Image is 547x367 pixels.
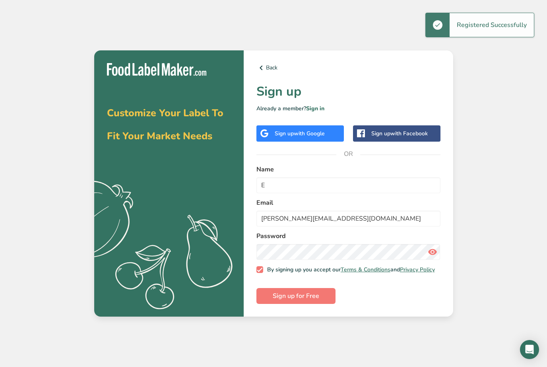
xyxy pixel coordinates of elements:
[107,63,206,76] img: Food Label Maker
[400,266,435,273] a: Privacy Policy
[341,266,390,273] a: Terms & Conditions
[256,288,336,304] button: Sign up for Free
[256,63,440,73] a: Back
[273,291,319,301] span: Sign up for Free
[371,129,428,138] div: Sign up
[256,211,440,227] input: email@example.com
[520,340,539,359] div: Open Intercom Messenger
[336,142,360,166] span: OR
[256,231,440,241] label: Password
[263,266,435,273] span: By signing up you accept our and
[390,130,428,137] span: with Facebook
[306,105,324,112] a: Sign in
[256,198,440,208] label: Email
[450,13,534,37] div: Registered Successfully
[107,106,223,143] span: Customize Your Label To Fit Your Market Needs
[256,177,440,193] input: John Doe
[294,130,325,137] span: with Google
[256,104,440,113] p: Already a member?
[256,82,440,101] h1: Sign up
[275,129,325,138] div: Sign up
[256,165,440,174] label: Name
